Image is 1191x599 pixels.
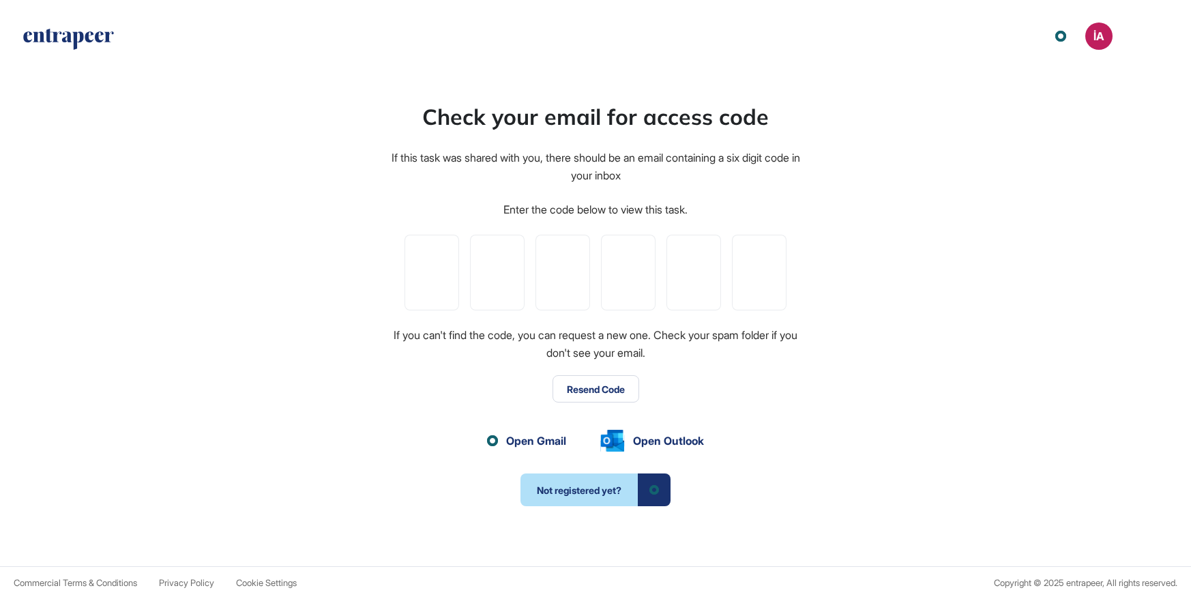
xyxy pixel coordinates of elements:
div: If you can't find the code, you can request a new one. Check your spam folder if you don't see yo... [389,327,802,362]
div: If this task was shared with you, there should be an email containing a six digit code in your inbox [389,149,802,184]
button: Resend Code [553,375,639,403]
button: İA [1085,23,1113,50]
span: Open Outlook [633,433,704,449]
a: entrapeer-logo [22,29,115,55]
span: Not registered yet? [520,473,638,506]
a: Commercial Terms & Conditions [14,578,137,588]
a: Open Outlook [600,430,704,452]
a: Privacy Policy [159,578,214,588]
a: Not registered yet? [520,473,671,506]
a: Cookie Settings [236,578,297,588]
span: Cookie Settings [236,577,297,588]
div: Enter the code below to view this task. [503,201,688,219]
a: Open Gmail [487,433,566,449]
div: Check your email for access code [422,100,769,133]
span: Open Gmail [506,433,566,449]
div: Copyright © 2025 entrapeer, All rights reserved. [994,578,1177,588]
